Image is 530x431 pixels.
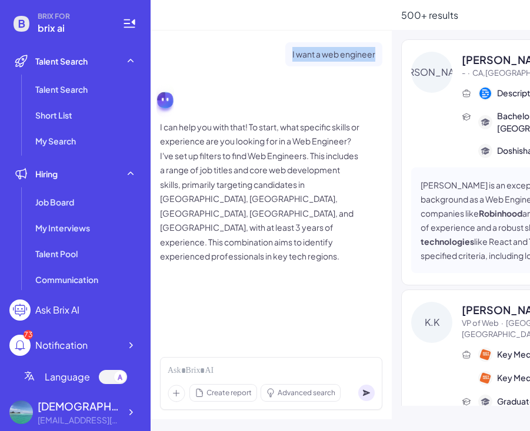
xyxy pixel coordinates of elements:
[292,47,375,62] p: I want a web engineer
[38,398,120,414] div: laizhineng789 laiz
[38,12,108,21] span: BRIX FOR
[206,388,252,398] span: Create report
[24,330,33,339] div: 73
[9,400,33,424] img: 603306eb96b24af9be607d0c73ae8e85.jpg
[35,248,78,260] span: Talent Pool
[479,208,522,218] strong: Robinhood
[462,318,499,328] span: VP of Web
[38,414,120,426] div: 2725121109@qq.com
[479,372,491,384] img: 公司logo
[501,318,504,328] span: ·
[35,109,72,121] span: Short List
[35,196,74,208] span: Job Board
[462,68,465,78] span: -
[479,349,491,361] img: 公司logo
[38,21,108,35] span: brix ai
[35,135,76,147] span: My Search
[35,303,79,317] div: Ask Brix AI
[35,338,88,352] div: Notification
[160,120,360,264] p: I can help you with that! To start, what specific skills or experience are you looking for in a W...
[35,274,98,285] span: Communication
[278,388,335,398] span: Advanced search
[411,302,452,343] div: K.K
[35,83,88,95] span: Talent Search
[35,168,58,180] span: Hiring
[468,68,470,78] span: ·
[35,222,90,234] span: My Interviews
[401,9,458,21] span: 500+ results
[411,52,452,93] div: [PERSON_NAME]
[45,370,90,384] span: Language
[35,55,88,67] span: Talent Search
[479,87,491,99] img: 公司logo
